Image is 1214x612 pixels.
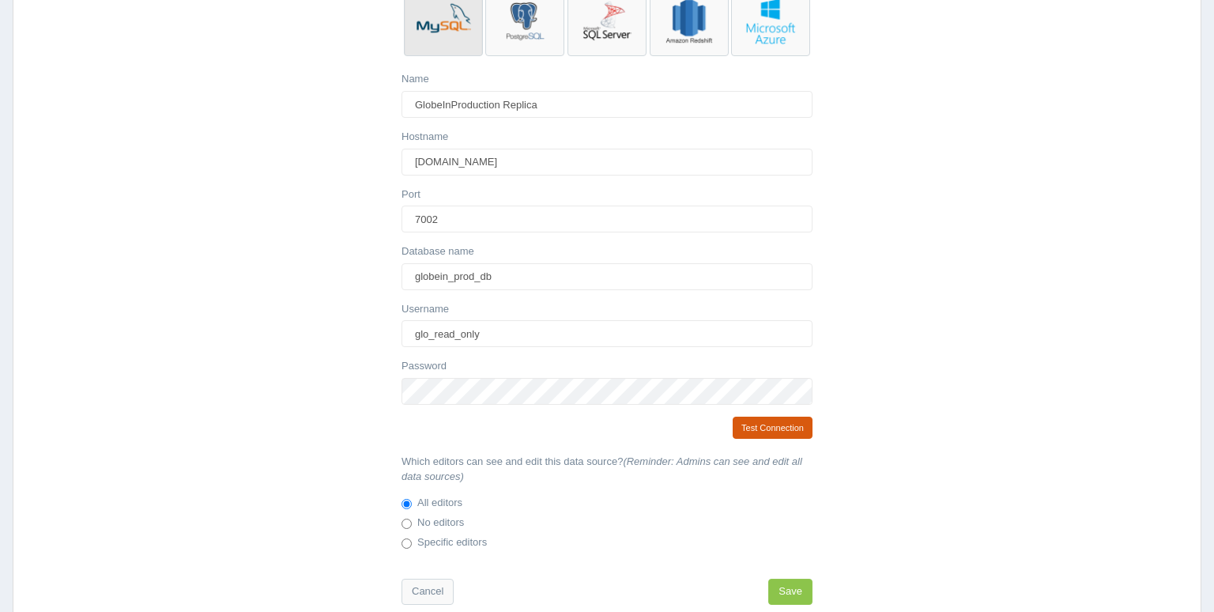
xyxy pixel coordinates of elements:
input: Hostname [402,149,812,176]
label: All editors [402,496,462,512]
label: No editors [402,516,464,531]
label: Specific editors [402,535,487,551]
label: Name [402,72,429,87]
label: Username [402,302,449,317]
a: Cancel [402,579,454,605]
input: Username [402,320,812,347]
label: Hostname [402,130,448,145]
input: Database [402,263,812,290]
label: Password [402,359,447,374]
input: No editors [402,519,412,529]
em: (Reminder: Admins can see and edit all data sources) [402,455,802,482]
label: Which editors can see and edit this data source? [402,455,812,484]
input: Data source name [402,91,812,118]
a: Test Connection [733,417,812,440]
input: Specific editors [402,538,412,549]
label: Database name [402,244,474,259]
input: Port [402,206,812,232]
input: All editors [402,499,412,509]
label: Port [402,187,420,202]
button: Save [768,579,812,605]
